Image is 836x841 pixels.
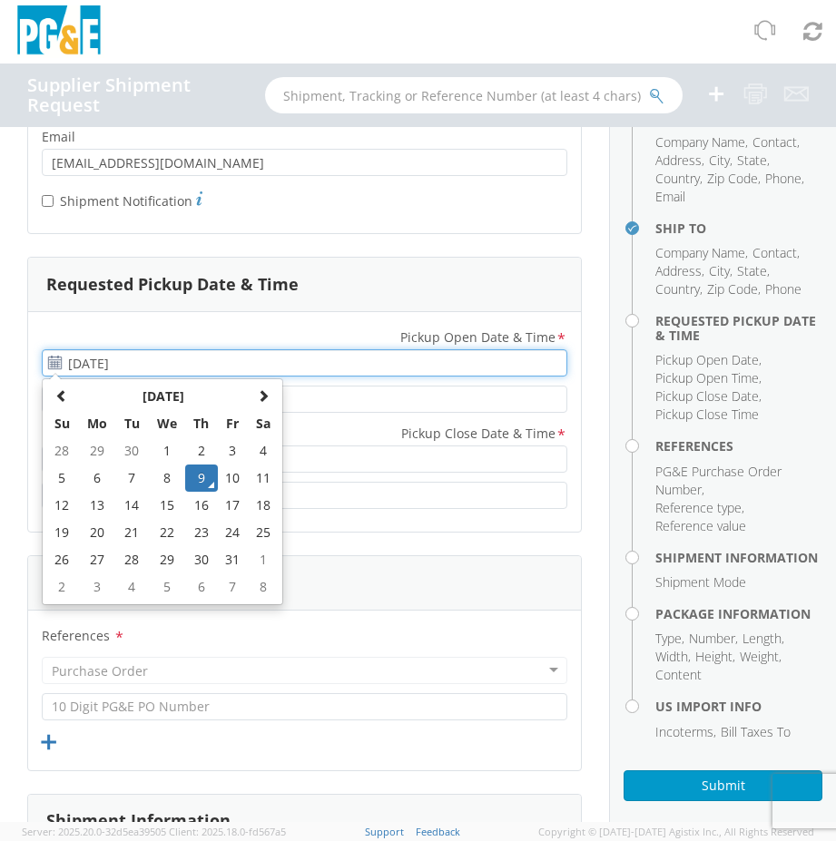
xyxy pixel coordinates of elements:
li: , [695,648,735,666]
li: , [709,262,733,280]
td: 20 [78,519,116,546]
span: Next Month [257,389,270,402]
td: 12 [46,492,78,519]
td: 9 [185,465,217,492]
li: , [689,630,738,648]
span: Pickup Close Time [655,406,759,423]
span: Content [655,666,702,683]
span: Previous Month [55,389,68,402]
div: Purchase Order [52,662,148,680]
span: Zip Code [707,170,758,187]
span: City [709,262,730,279]
td: 21 [116,519,148,546]
td: 28 [46,437,78,465]
td: 27 [78,546,116,573]
td: 16 [185,492,217,519]
td: 5 [46,465,78,492]
li: , [655,387,762,406]
li: , [737,152,770,170]
li: , [707,280,761,298]
li: , [655,369,762,387]
img: pge-logo-06675f144f4cfa6a6814.png [14,5,104,59]
td: 3 [78,573,116,601]
td: 30 [185,546,217,573]
li: , [655,244,748,262]
li: , [655,262,704,280]
span: Incoterms [655,723,713,740]
span: Pickup Open Date & Time [400,328,556,349]
span: Height [695,648,733,665]
li: , [709,152,733,170]
span: Pickup Close Date [655,387,759,405]
td: 6 [78,465,116,492]
li: , [655,723,716,741]
li: , [655,351,762,369]
td: 11 [248,465,279,492]
h4: US Import Info [655,699,822,713]
span: Contact [752,133,797,151]
span: Length [743,630,782,647]
li: , [655,499,744,517]
td: 24 [218,519,249,546]
td: 15 [148,492,186,519]
span: Email [655,188,685,205]
li: , [740,648,782,666]
span: Copyright © [DATE]-[DATE] Agistix Inc., All Rights Reserved [538,825,814,839]
td: 19 [46,519,78,546]
span: Address [655,152,702,169]
li: , [655,152,704,170]
label: Shipment Notification [42,189,202,210]
h4: References [655,439,822,453]
td: 7 [218,573,249,601]
h4: Requested Pickup Date & Time [655,314,822,342]
span: Pickup Open Date [655,351,759,368]
span: Company Name [655,244,745,261]
li: , [655,648,691,666]
span: Company Name [655,133,745,151]
td: 2 [185,437,217,465]
span: Country [655,280,700,298]
span: State [737,152,767,169]
td: 2 [46,573,78,601]
td: 29 [148,546,186,573]
td: 7 [116,465,148,492]
li: , [655,463,818,499]
td: 4 [248,437,279,465]
span: Width [655,648,688,665]
span: Phone [765,170,802,187]
input: Shipment, Tracking or Reference Number (at least 4 chars) [265,77,683,113]
li: , [765,170,804,188]
li: , [655,133,748,152]
li: , [655,630,684,648]
td: 28 [116,546,148,573]
span: Contact [752,244,797,261]
li: , [752,133,800,152]
span: PG&E Purchase Order Number [655,463,782,498]
th: Mo [78,410,116,437]
td: 26 [46,546,78,573]
h3: Shipment Information [46,812,231,830]
td: 1 [148,437,186,465]
span: Country [655,170,700,187]
td: 8 [148,465,186,492]
td: 5 [148,573,186,601]
a: Feedback [416,825,460,838]
span: Reference value [655,517,746,534]
td: 3 [218,437,249,465]
td: 22 [148,519,186,546]
td: 13 [78,492,116,519]
span: Reference type [655,499,742,516]
span: Phone [765,280,802,298]
td: 29 [78,437,116,465]
input: 10 Digit PG&E PO Number [42,693,567,720]
span: References [42,627,110,644]
td: 10 [218,465,249,492]
li: , [655,170,703,188]
td: 25 [248,519,279,546]
span: Server: 2025.20.0-32d5ea39505 [22,825,166,838]
li: , [655,280,703,298]
th: Th [185,410,217,437]
td: 31 [218,546,249,573]
td: 8 [248,573,279,601]
a: Support [365,825,404,838]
